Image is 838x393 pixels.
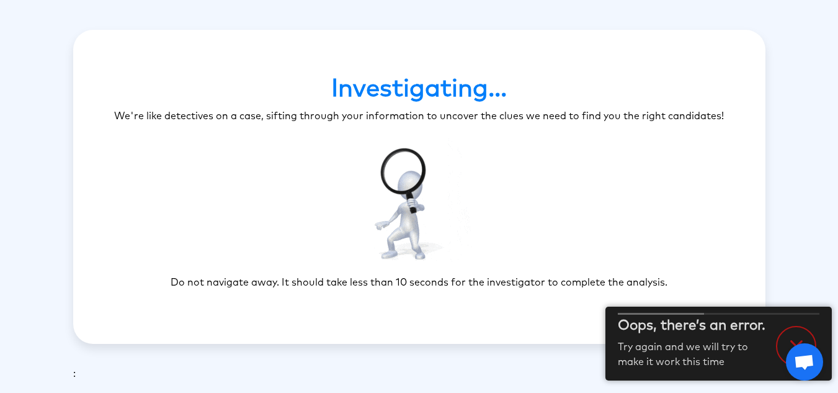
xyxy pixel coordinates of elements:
[618,340,773,369] p: Try again and we will try to make it work this time
[73,366,765,381] div: :
[786,343,823,381] a: Open chat
[114,74,724,104] h1: Investigating...
[114,109,724,124] p: We're like detectives on a case, sifting through your information to uncover the clues we need to...
[618,318,773,335] h2: Oops, there’s an error.
[114,275,724,290] p: Do not navigate away. It should take less than 10 seconds for the investigator to complete the an...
